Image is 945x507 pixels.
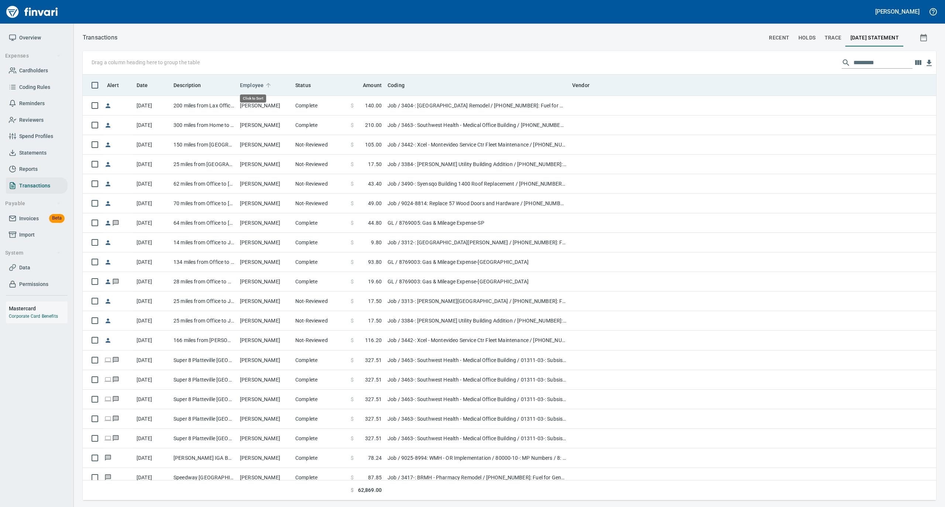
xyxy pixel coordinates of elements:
[104,103,112,108] span: Reimbursement
[292,311,348,331] td: Not-Reviewed
[171,448,237,468] td: [PERSON_NAME] IGA Bangor [GEOGRAPHIC_DATA] [GEOGRAPHIC_DATA]
[240,81,273,90] span: Employee
[104,357,112,362] span: Online transaction
[104,455,112,460] span: Has messages
[134,115,171,135] td: [DATE]
[134,351,171,370] td: [DATE]
[104,396,112,401] span: Online transaction
[134,272,171,292] td: [DATE]
[368,278,382,285] span: 19.60
[171,311,237,331] td: 25 miles from Office to Job
[6,112,68,128] a: Reviewers
[351,161,354,168] span: $
[2,49,64,63] button: Expenses
[19,280,48,289] span: Permissions
[237,448,292,468] td: [PERSON_NAME]
[4,3,60,21] img: Finvari
[388,81,414,90] span: Coding
[104,436,112,441] span: Online transaction
[368,454,382,462] span: 78.24
[351,337,354,344] span: $
[292,115,348,135] td: Complete
[237,390,292,409] td: [PERSON_NAME]
[19,66,48,75] span: Cardholders
[385,115,569,135] td: Job / 3463-: Southwest Health - Medical Office Building / [PHONE_NUMBER]: Fuel for General Condit...
[104,318,112,323] span: Reimbursement
[351,486,354,494] span: $
[292,252,348,272] td: Complete
[171,213,237,233] td: 64 miles from Office to [GEOGRAPHIC_DATA]
[363,81,382,90] span: Amount
[365,396,382,403] span: 327.51
[171,233,237,252] td: 14 miles from Office to Jobsite
[112,357,120,362] span: Has messages
[292,429,348,448] td: Complete
[292,448,348,468] td: Complete
[6,161,68,177] a: Reports
[237,468,292,487] td: [PERSON_NAME]
[385,252,569,272] td: GL / 8769003: Gas & Mileage Expense-[GEOGRAPHIC_DATA]
[913,57,924,68] button: Choose columns to display
[92,59,200,66] p: Drag a column heading here to group the table
[112,436,120,441] span: Has messages
[292,351,348,370] td: Complete
[104,142,112,147] span: Reimbursement
[137,81,158,90] span: Date
[237,213,292,233] td: [PERSON_NAME]
[292,272,348,292] td: Complete
[237,409,292,429] td: [PERSON_NAME]
[237,233,292,252] td: [PERSON_NAME]
[292,292,348,311] td: Not-Reviewed
[171,429,237,448] td: Super 8 Platteville [GEOGRAPHIC_DATA] [GEOGRAPHIC_DATA]
[385,390,569,409] td: Job / 3463-: Southwest Health - Medical Office Building / 01311-03-: Subsistence & Travel Concret...
[6,128,68,145] a: Spend Profiles
[2,246,64,260] button: System
[6,259,68,276] a: Data
[365,356,382,364] span: 327.51
[292,233,348,252] td: Complete
[49,214,65,223] span: Beta
[365,435,382,442] span: 327.51
[134,468,171,487] td: [DATE]
[134,233,171,252] td: [DATE]
[6,62,68,79] a: Cardholders
[385,448,569,468] td: Job / 9025-8994: WMH - OR Implementation / 80000-10-: MP Numbers / 8: Indirects
[351,258,354,266] span: $
[134,409,171,429] td: [DATE]
[237,429,292,448] td: [PERSON_NAME]
[173,81,201,90] span: Description
[292,390,348,409] td: Complete
[6,145,68,161] a: Statements
[171,370,237,390] td: Super 8 Platteville [GEOGRAPHIC_DATA] [GEOGRAPHIC_DATA]
[237,155,292,174] td: [PERSON_NAME]
[6,177,68,194] a: Transactions
[171,115,237,135] td: 300 miles from Home to SWH MOB
[850,33,899,42] span: [DATE] Statement
[104,259,112,264] span: Reimbursement
[134,331,171,350] td: [DATE]
[368,180,382,187] span: 43.40
[368,297,382,305] span: 17.50
[292,331,348,350] td: Not-Reviewed
[104,299,112,303] span: Reimbursement
[237,311,292,331] td: [PERSON_NAME]
[351,454,354,462] span: $
[104,338,112,342] span: Reimbursement
[134,96,171,115] td: [DATE]
[19,148,47,158] span: Statements
[19,132,53,141] span: Spend Profiles
[365,141,382,148] span: 105.00
[798,33,816,42] span: holds
[368,219,382,227] span: 44.80
[351,356,354,364] span: $
[292,155,348,174] td: Not-Reviewed
[134,155,171,174] td: [DATE]
[385,135,569,155] td: Job / 3442-: Xcel - Montevideo Service Ctr Fleet Maintenance / [PHONE_NUMBER]: Fuel for General C...
[2,197,64,210] button: Payable
[292,409,348,429] td: Complete
[351,376,354,383] span: $
[6,95,68,112] a: Reminders
[104,416,112,421] span: Online transaction
[19,33,41,42] span: Overview
[134,390,171,409] td: [DATE]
